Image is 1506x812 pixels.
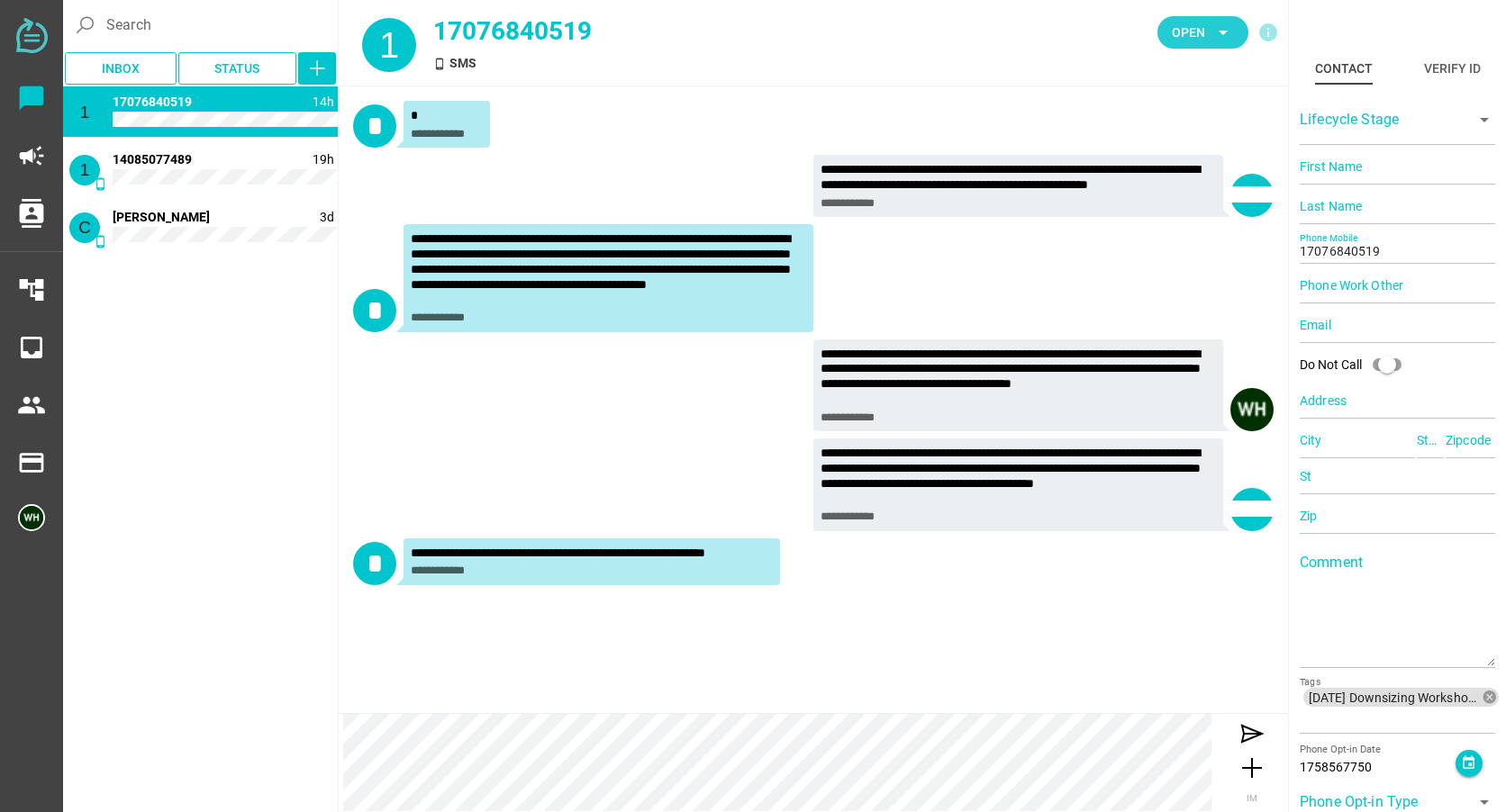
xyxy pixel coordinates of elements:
span: 1 [80,160,90,179]
i: arrow_drop_down [1474,109,1495,131]
textarea: Comment [1300,561,1495,666]
button: Status [178,52,297,85]
div: Verify ID [1424,58,1481,79]
div: SMS [433,54,873,73]
input: State [1417,422,1444,458]
div: Contact [1315,58,1373,79]
span: 1758386461 [320,210,334,224]
span: 1 [379,25,399,65]
div: Do Not Call [1300,356,1362,374]
img: svg+xml;base64,PD94bWwgdmVyc2lvbj0iMS4wIiBlbmNvZGluZz0iVVRGLTgiPz4KPHN2ZyB2ZXJzaW9uPSIxLjEiIHZpZX... [16,18,48,53]
i: event [1461,755,1476,771]
div: Do Not Call [1300,347,1412,383]
input: Last Name [1300,188,1495,224]
button: Inbox [65,52,177,85]
input: First Name [1300,149,1495,185]
i: info [1257,22,1279,43]
i: campaign [17,141,46,170]
i: inbox [17,333,46,362]
img: 5edff51079ed9903661a2266-30.png [1230,388,1274,431]
input: St [1300,458,1495,494]
div: 17076840519 [433,13,873,50]
button: Open [1157,16,1248,49]
i: SMS [94,177,107,191]
span: [DATE] Downsizing Workshop 1 seat reminder.csv [1309,690,1481,706]
i: SMS [94,120,107,133]
input: Address [1300,383,1495,419]
i: cancel [1482,690,1498,706]
span: Open [1172,22,1205,43]
input: City [1300,422,1415,458]
i: people [17,391,46,420]
span: 1758592624 [313,95,334,109]
span: IM [1247,793,1257,803]
i: arrow_drop_down [1212,22,1234,43]
i: payment [17,448,46,477]
span: Status [214,58,259,79]
input: Zipcode [1446,422,1495,458]
i: contacts [17,199,46,228]
i: chat_bubble [17,84,46,113]
span: 1 [80,103,90,122]
input: Phone Mobile [1300,228,1495,264]
div: 1758567750 [1300,758,1456,777]
input: Phone Work Other [1300,267,1495,303]
span: 14084728864 [113,210,210,224]
span: 14085077489 [113,152,192,167]
span: Inbox [102,58,140,79]
input: [DATE] Downsizing Workshop 1 seat reminder.csvTags [1300,710,1495,732]
span: 1758573910 [313,152,334,167]
span: C [78,218,91,237]
img: 5edff51079ed9903661a2266-30.png [18,504,45,531]
i: account_tree [17,275,46,304]
span: 17076840519 [113,95,192,109]
i: SMS [94,235,107,248]
div: Phone Opt-in Date [1300,743,1456,758]
i: SMS [433,58,446,70]
input: Email [1300,307,1495,343]
input: Zip [1300,498,1495,534]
